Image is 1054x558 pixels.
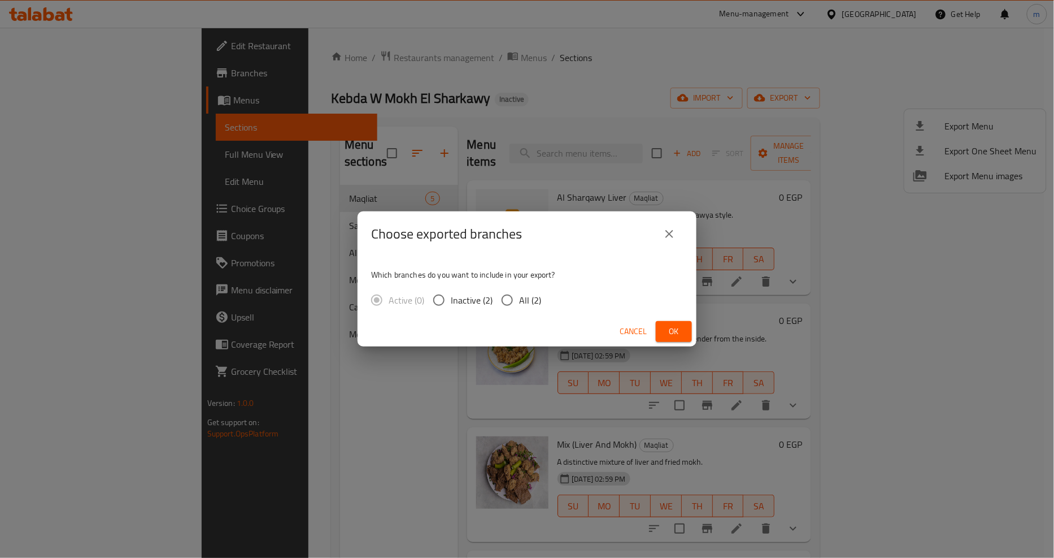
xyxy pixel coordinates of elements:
[656,220,683,248] button: close
[665,325,683,339] span: Ok
[519,293,541,307] span: All (2)
[451,293,493,307] span: Inactive (2)
[371,225,522,243] h2: Choose exported branches
[389,293,424,307] span: Active (0)
[371,269,683,280] p: Which branches do you want to include in your export?
[656,321,692,342] button: Ok
[620,325,647,339] span: Cancel
[615,321,651,342] button: Cancel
